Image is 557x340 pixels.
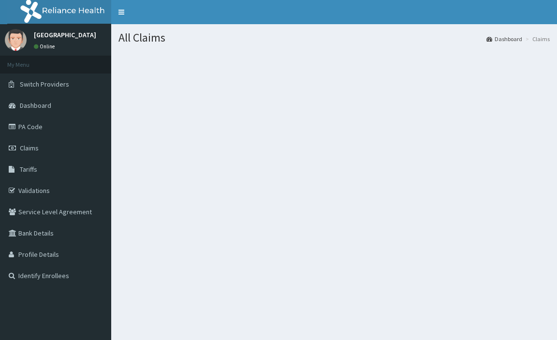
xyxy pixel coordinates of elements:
[5,29,27,51] img: User Image
[20,165,37,174] span: Tariffs
[20,101,51,110] span: Dashboard
[118,31,550,44] h1: All Claims
[20,80,69,89] span: Switch Providers
[34,43,57,50] a: Online
[20,144,39,152] span: Claims
[523,35,550,43] li: Claims
[34,31,96,38] p: [GEOGRAPHIC_DATA]
[486,35,522,43] a: Dashboard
